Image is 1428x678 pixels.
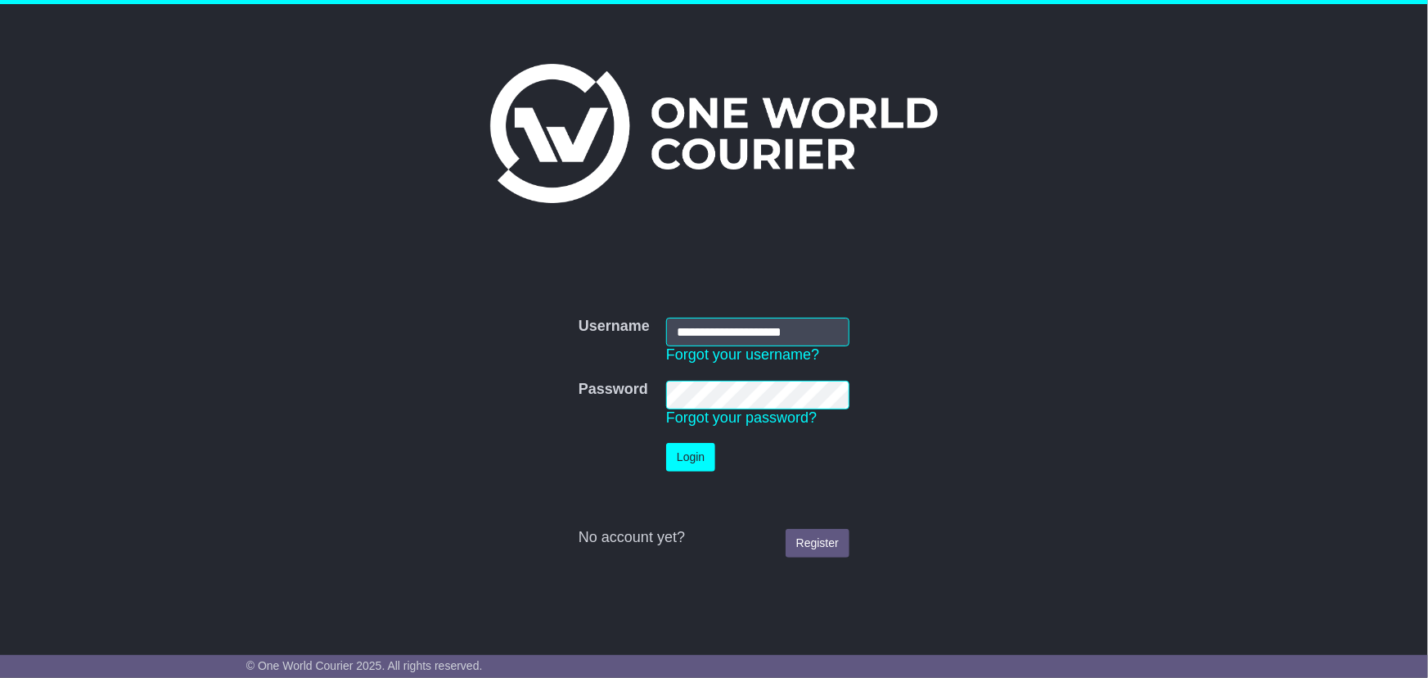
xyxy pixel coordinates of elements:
[579,381,648,399] label: Password
[666,346,819,363] a: Forgot your username?
[666,443,715,472] button: Login
[579,529,849,547] div: No account yet?
[490,64,937,203] img: One World
[246,659,483,672] span: © One World Courier 2025. All rights reserved.
[666,409,817,426] a: Forgot your password?
[786,529,849,558] a: Register
[579,318,650,336] label: Username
